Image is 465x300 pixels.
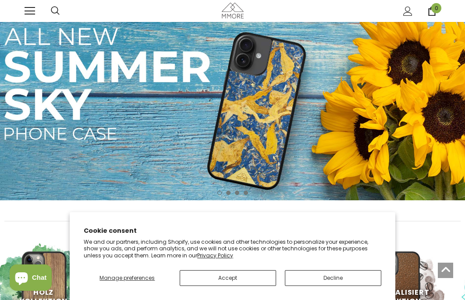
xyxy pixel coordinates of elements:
inbox-online-store-chat: Shopify online store chat [7,264,54,293]
button: Accept [180,270,276,286]
button: 1 [217,191,222,195]
span: Manage preferences [99,274,155,282]
button: 3 [235,191,239,195]
button: Manage preferences [84,270,171,286]
button: 4 [244,191,248,195]
button: 2 [226,191,231,195]
p: We and our partners, including Shopify, use cookies and other technologies to personalize your ex... [84,239,381,259]
button: Decline [285,270,381,286]
img: MMORE Cases [222,3,244,18]
h2: Cookie consent [84,226,381,235]
a: 0 [427,7,437,16]
span: 0 [431,3,441,13]
a: Privacy Policy [197,252,233,259]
